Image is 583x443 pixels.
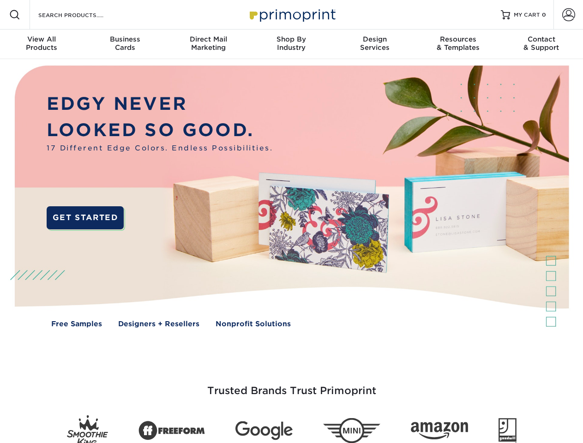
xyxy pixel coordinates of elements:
div: Industry [250,35,333,52]
a: DesignServices [333,30,416,59]
div: Marketing [167,35,250,52]
span: 0 [542,12,546,18]
a: Shop ByIndustry [250,30,333,59]
img: Amazon [411,422,468,440]
span: MY CART [514,11,540,19]
span: Direct Mail [167,35,250,43]
img: Goodwill [499,418,517,443]
img: Google [235,421,293,440]
input: SEARCH PRODUCTS..... [37,9,127,20]
span: Business [83,35,166,43]
a: Resources& Templates [416,30,499,59]
a: Contact& Support [500,30,583,59]
span: Contact [500,35,583,43]
div: Cards [83,35,166,52]
p: LOOKED SO GOOD. [47,117,273,144]
span: Shop By [250,35,333,43]
span: Resources [416,35,499,43]
div: & Templates [416,35,499,52]
p: EDGY NEVER [47,91,273,117]
h3: Trusted Brands Trust Primoprint [22,363,562,408]
a: Nonprofit Solutions [216,319,291,329]
a: Designers + Resellers [118,319,199,329]
a: Direct MailMarketing [167,30,250,59]
a: BusinessCards [83,30,166,59]
span: Design [333,35,416,43]
img: Primoprint [246,5,338,24]
div: Services [333,35,416,52]
div: & Support [500,35,583,52]
a: GET STARTED [47,206,124,229]
span: 17 Different Edge Colors. Endless Possibilities. [47,143,273,154]
a: Free Samples [51,319,102,329]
